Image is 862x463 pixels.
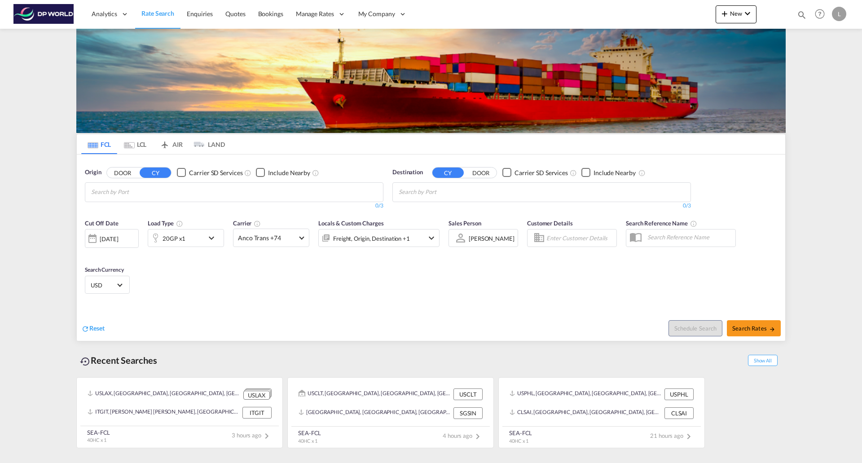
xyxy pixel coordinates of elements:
[719,10,753,17] span: New
[233,220,261,227] span: Carrier
[76,377,283,448] recent-search-card: USLAX, [GEOGRAPHIC_DATA], [GEOGRAPHIC_DATA], [GEOGRAPHIC_DATA], [GEOGRAPHIC_DATA], [GEOGRAPHIC_DA...
[727,320,781,336] button: Search Ratesicon-arrow-right
[546,231,614,245] input: Enter Customer Details
[261,431,272,441] md-icon: icon-chevron-right
[87,437,106,443] span: 40HC x 1
[690,220,697,227] md-icon: Your search will be saved by the below given name
[515,168,568,177] div: Carrier SD Services
[498,377,705,448] recent-search-card: USPHL, [GEOGRAPHIC_DATA], [GEOGRAPHIC_DATA], [GEOGRAPHIC_DATA], [GEOGRAPHIC_DATA], [GEOGRAPHIC_DA...
[797,10,807,20] md-icon: icon-magnify
[89,324,105,332] span: Reset
[153,134,189,154] md-tab-item: AIR
[318,220,384,227] span: Locals & Custom Charges
[254,220,261,227] md-icon: The selected Trucker/Carrierwill be displayed in the rate results If the rates are from another f...
[206,233,221,243] md-icon: icon-chevron-down
[244,169,251,176] md-icon: Unchecked: Search for CY (Container Yard) services for all selected carriers.Checked : Search for...
[392,202,691,210] div: 0/3
[502,168,568,177] md-checkbox: Checkbox No Ink
[527,220,572,227] span: Customer Details
[88,407,240,419] div: ITGIT, Gioia Tauro, Italy, Southern Europe, Europe
[91,185,176,199] input: Chips input.
[140,168,171,178] button: CY
[469,235,515,242] div: [PERSON_NAME]
[643,230,735,244] input: Search Reference Name
[299,388,451,400] div: USCLT, Charlotte, NC, United States, North America, Americas
[683,431,694,442] md-icon: icon-chevron-right
[510,407,662,419] div: CLSAI, San Antonio, Chile, South America, Americas
[392,168,423,177] span: Destination
[449,220,481,227] span: Sales Person
[638,169,646,176] md-icon: Unchecked: Ignores neighbouring ports when fetching rates.Checked : Includes neighbouring ports w...
[626,220,697,227] span: Search Reference Name
[812,6,832,22] div: Help
[13,4,74,24] img: c08ca190194411f088ed0f3ba295208c.png
[318,229,440,247] div: Freight Origin Destination Factory Stuffingicon-chevron-down
[298,438,317,444] span: 40HC x 1
[85,202,383,210] div: 0/3
[510,388,662,400] div: USPHL, Philadelphia, PA, United States, North America, Americas
[594,168,636,177] div: Include Nearby
[117,134,153,154] md-tab-item: LCL
[81,324,105,334] div: icon-refreshReset
[141,9,174,17] span: Rate Search
[80,356,91,367] md-icon: icon-backup-restore
[453,407,483,419] div: SGSIN
[742,8,753,19] md-icon: icon-chevron-down
[509,429,532,437] div: SEA-FCL
[664,407,694,419] div: CLSAI
[243,391,270,400] div: USLAX
[85,247,92,259] md-datepicker: Select
[148,229,224,247] div: 20GP x1icon-chevron-down
[570,169,577,176] md-icon: Unchecked: Search for CY (Container Yard) services for all selected carriers.Checked : Search for...
[472,431,483,442] md-icon: icon-chevron-right
[664,388,694,400] div: USPHL
[92,9,117,18] span: Analytics
[81,325,89,333] md-icon: icon-refresh
[258,10,283,18] span: Bookings
[719,8,730,19] md-icon: icon-plus 400-fg
[232,432,272,439] span: 3 hours ago
[465,168,497,178] button: DOOR
[90,278,125,291] md-select: Select Currency: $ USDUnited States Dollar
[163,232,185,245] div: 20GP x1
[100,235,118,243] div: [DATE]
[85,266,124,273] span: Search Currency
[797,10,807,23] div: icon-magnify
[159,139,170,146] md-icon: icon-airplane
[399,185,484,199] input: Chips input.
[468,232,515,245] md-select: Sales Person: Laura Zurcher
[432,168,464,178] button: CY
[256,168,310,177] md-checkbox: Checkbox No Ink
[650,432,694,439] span: 21 hours ago
[732,325,775,332] span: Search Rates
[81,134,225,154] md-pagination-wrapper: Use the left and right arrow keys to navigate between tabs
[242,407,272,419] div: ITGIT
[85,168,101,177] span: Origin
[443,432,483,439] span: 4 hours ago
[189,134,225,154] md-tab-item: LAND
[668,320,722,336] button: Note: By default Schedule search will only considerorigin ports, destination ports and cut off da...
[509,438,528,444] span: 40HC x 1
[832,7,846,21] div: L
[769,326,775,332] md-icon: icon-arrow-right
[426,233,437,243] md-icon: icon-chevron-down
[748,355,778,366] span: Show All
[176,220,183,227] md-icon: icon-information-outline
[76,350,161,370] div: Recent Searches
[397,183,488,199] md-chips-wrap: Chips container with autocompletion. Enter the text area, type text to search, and then use the u...
[268,168,310,177] div: Include Nearby
[189,168,242,177] div: Carrier SD Services
[453,388,483,400] div: USCLT
[812,6,827,22] span: Help
[91,281,116,289] span: USD
[358,9,395,18] span: My Company
[299,407,451,419] div: SGSIN, Singapore, Singapore, South East Asia, Asia Pacific
[225,10,245,18] span: Quotes
[298,429,321,437] div: SEA-FCL
[716,5,756,23] button: icon-plus 400-fgNewicon-chevron-down
[581,168,636,177] md-checkbox: Checkbox No Ink
[148,220,183,227] span: Load Type
[77,154,785,341] div: OriginDOOR CY Checkbox No InkUnchecked: Search for CY (Container Yard) services for all selected ...
[287,377,494,448] recent-search-card: USCLT, [GEOGRAPHIC_DATA], [GEOGRAPHIC_DATA], [GEOGRAPHIC_DATA], [GEOGRAPHIC_DATA], [GEOGRAPHIC_DA...
[312,169,319,176] md-icon: Unchecked: Ignores neighbouring ports when fetching rates.Checked : Includes neighbouring ports w...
